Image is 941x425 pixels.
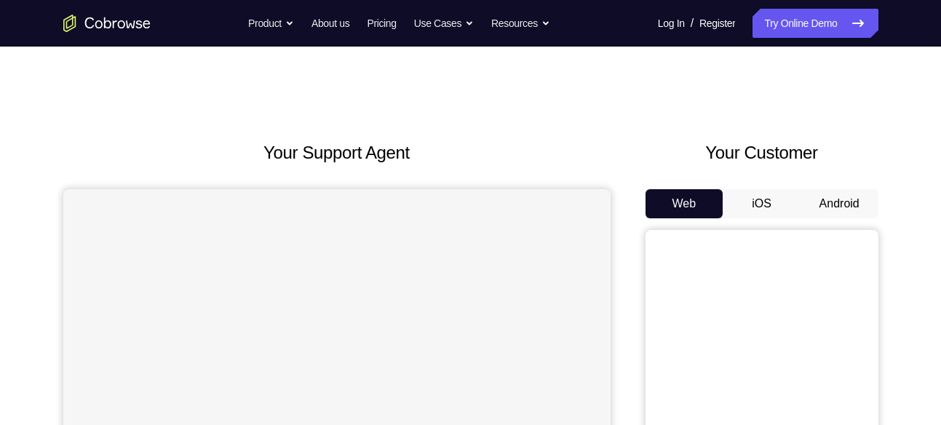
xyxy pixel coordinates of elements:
[311,9,349,38] a: About us
[367,9,396,38] a: Pricing
[646,189,723,218] button: Web
[646,140,878,166] h2: Your Customer
[691,15,694,32] span: /
[723,189,801,218] button: iOS
[699,9,735,38] a: Register
[801,189,878,218] button: Android
[63,15,151,32] a: Go to the home page
[414,9,474,38] button: Use Cases
[63,140,611,166] h2: Your Support Agent
[658,9,685,38] a: Log In
[491,9,550,38] button: Resources
[753,9,878,38] a: Try Online Demo
[248,9,294,38] button: Product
